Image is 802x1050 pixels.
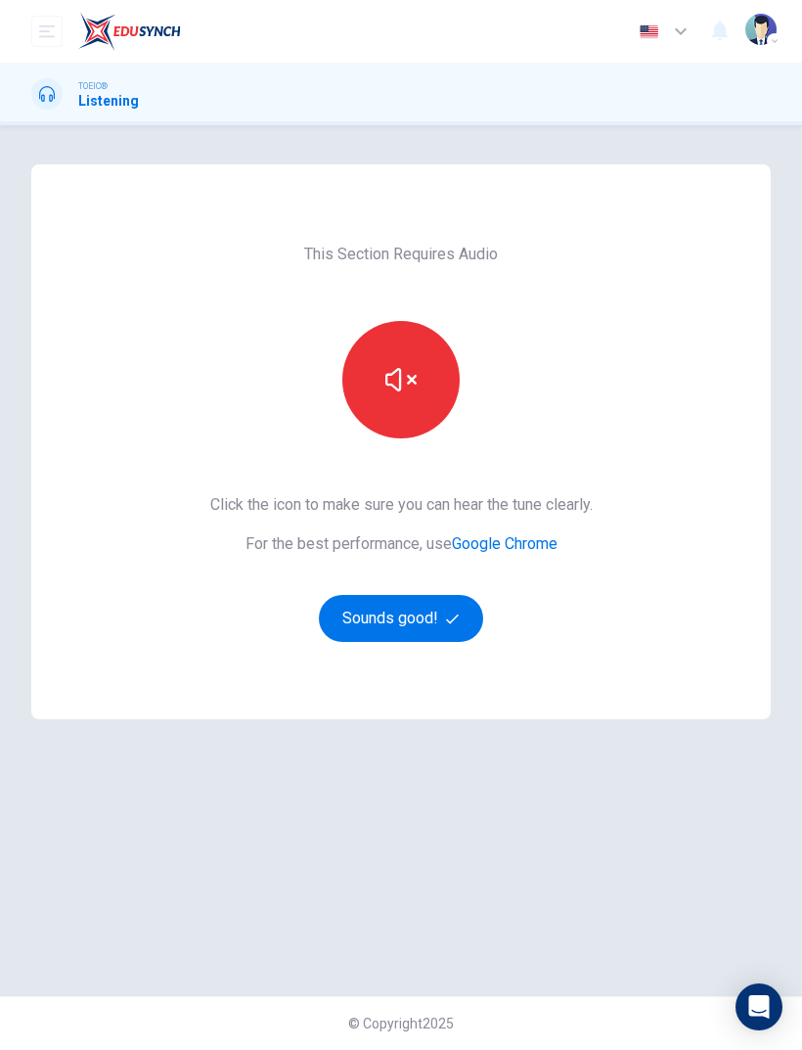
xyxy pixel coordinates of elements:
span: © Copyright 2025 [348,1016,454,1031]
h1: Listening [78,93,139,109]
span: For the best performance, use [210,532,593,556]
span: This Section Requires Audio [304,243,498,266]
img: Profile picture [745,14,777,45]
span: TOEIC® [78,79,108,93]
img: en [637,24,661,39]
a: Google Chrome [452,534,557,553]
button: open mobile menu [31,16,63,47]
button: Sounds good! [319,595,483,642]
img: EduSynch logo [78,12,181,51]
div: Open Intercom Messenger [735,983,782,1030]
span: Click the icon to make sure you can hear the tune clearly. [210,493,593,517]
